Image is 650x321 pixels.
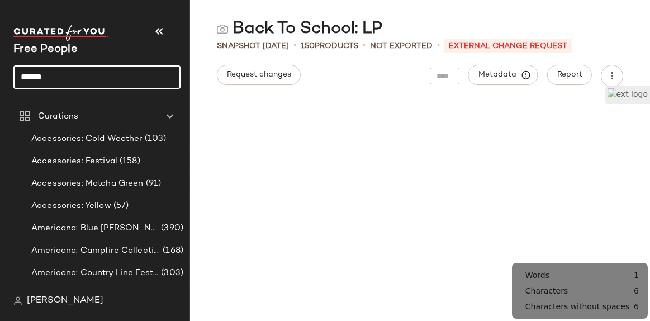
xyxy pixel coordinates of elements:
[437,39,440,53] span: •
[13,44,78,55] span: Current Company Name
[468,65,538,85] button: Metadata
[547,65,592,85] button: Report
[144,177,162,190] span: (91)
[31,222,159,235] span: Americana: Blue [PERSON_NAME] Baby
[363,39,366,53] span: •
[217,65,301,85] button: Request changes
[293,39,296,53] span: •
[27,294,103,308] span: [PERSON_NAME]
[31,267,159,280] span: Americana: Country Line Festival
[217,18,382,40] div: Back To School: LP
[226,70,291,79] span: Request changes
[301,42,315,50] span: 150
[31,200,111,213] span: Accessories: Yellow
[31,133,143,145] span: Accessories: Cold Weather
[160,244,183,257] span: (168)
[159,222,183,235] span: (390)
[478,70,529,80] span: Metadata
[143,133,167,145] span: (103)
[370,40,433,52] span: Not Exported
[31,244,160,257] span: Americana: Campfire Collective
[31,177,144,190] span: Accessories: Matcha Green
[13,296,22,305] img: svg%3e
[217,40,289,52] span: Snapshot [DATE]
[159,267,183,280] span: (303)
[31,155,117,168] span: Accessories: Festival
[38,110,78,123] span: Curations
[301,40,358,52] div: Products
[444,39,572,53] p: External Change Request
[31,289,160,302] span: Americana: East Coast Summer
[160,289,183,302] span: (378)
[13,25,108,41] img: cfy_white_logo.C9jOOHJF.svg
[217,23,228,35] img: svg%3e
[117,155,140,168] span: (158)
[111,200,129,213] span: (57)
[557,70,582,79] span: Report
